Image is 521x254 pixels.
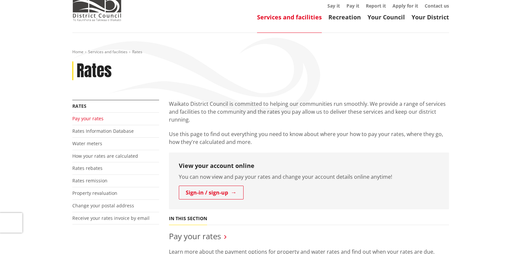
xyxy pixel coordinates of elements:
a: Pay your rates [72,115,104,122]
a: Pay your rates [169,231,221,242]
nav: breadcrumb [72,49,449,55]
h5: In this section [169,216,207,221]
h1: Rates [77,61,112,81]
p: Use this page to find out everything you need to know about where your how to pay your rates, whe... [169,130,449,146]
a: Change your postal address [72,202,134,209]
a: Contact us [425,3,449,9]
a: Your Council [367,13,405,21]
a: Rates Information Database [72,128,134,134]
a: Services and facilities [257,13,322,21]
a: Property revaluation [72,190,117,196]
a: Pay it [346,3,359,9]
iframe: Messenger Launcher [491,226,514,250]
a: Rates [72,103,86,109]
a: Rates remission [72,177,107,184]
a: Report it [366,3,386,9]
a: Say it [327,3,340,9]
a: Rates rebates [72,165,103,171]
a: Water meters [72,140,102,147]
h3: View your account online [179,162,439,170]
p: You can now view and pay your rates and change your account details online anytime! [179,173,439,181]
p: Waikato District Council is committed to helping our communities run smoothly. We provide a range... [169,100,449,124]
a: Receive your rates invoice by email [72,215,150,221]
a: Recreation [328,13,361,21]
a: Home [72,49,83,55]
a: Apply for it [392,3,418,9]
a: Your District [412,13,449,21]
a: How your rates are calculated [72,153,138,159]
span: Rates [132,49,142,55]
a: Sign-in / sign-up [179,186,244,199]
a: Services and facilities [88,49,128,55]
